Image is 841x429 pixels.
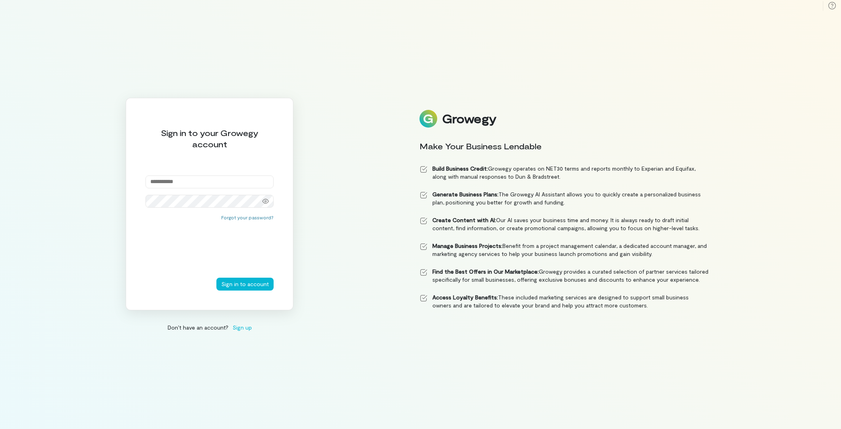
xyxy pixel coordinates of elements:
strong: Find the Best Offers in Our Marketplace: [432,268,539,275]
span: Sign up [233,323,252,332]
div: Sign in to your Growegy account [145,127,274,150]
div: Don’t have an account? [126,323,293,332]
li: Growegy provides a curated selection of partner services tailored specifically for small business... [419,268,709,284]
div: Growegy [442,112,496,126]
img: Logo [419,110,437,128]
li: Our AI saves your business time and money. It is always ready to draft initial content, find info... [419,216,709,232]
li: Benefit from a project management calendar, a dedicated account manager, and marketing agency ser... [419,242,709,258]
div: Make Your Business Lendable [419,140,709,152]
strong: Manage Business Projects: [432,242,503,249]
strong: Access Loyalty Benefits: [432,294,498,301]
li: Growegy operates on NET30 terms and reports monthly to Experian and Equifax, along with manual re... [419,165,709,181]
button: Forgot your password? [221,214,274,221]
strong: Create Content with AI: [432,217,496,223]
li: The Growegy AI Assistant allows you to quickly create a personalized business plan, positioning y... [419,190,709,206]
button: Sign in to account [216,278,274,291]
strong: Generate Business Plans: [432,191,498,198]
strong: Build Business Credit: [432,165,488,172]
li: These included marketing services are designed to support small business owners and are tailored ... [419,293,709,309]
